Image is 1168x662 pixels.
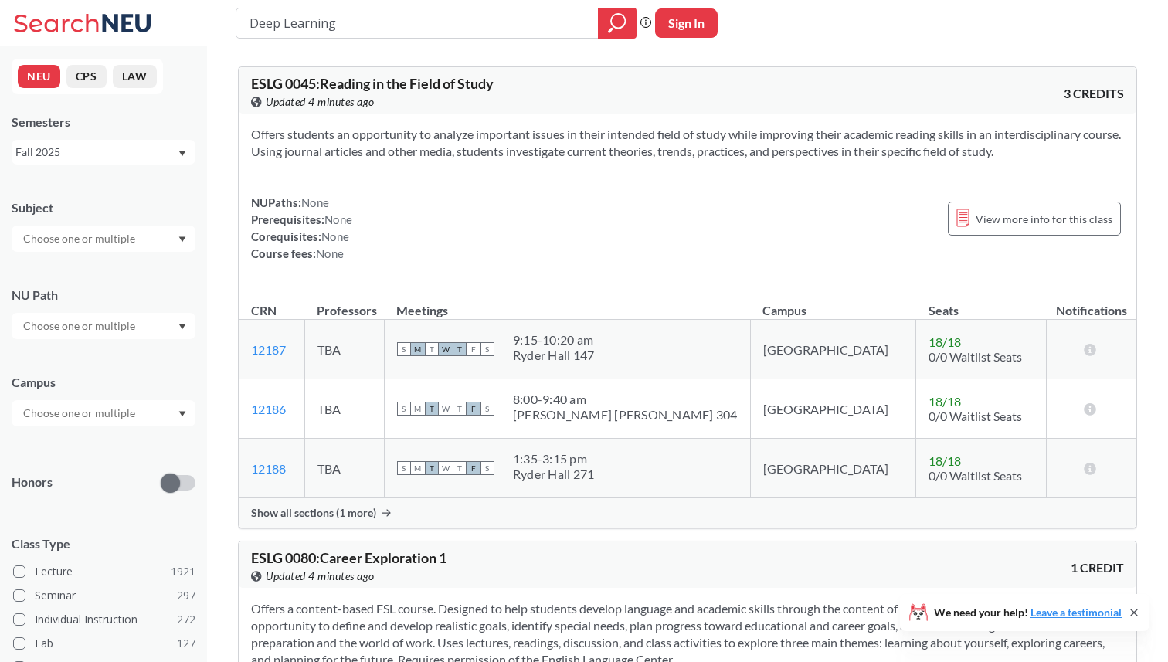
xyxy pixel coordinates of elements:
[976,209,1112,229] span: View more info for this class
[177,587,195,604] span: 297
[439,402,453,416] span: W
[929,468,1022,483] span: 0/0 Waitlist Seats
[750,320,915,379] td: [GEOGRAPHIC_DATA]
[1071,559,1124,576] span: 1 CREDIT
[251,75,494,92] span: ESLG 0045 : Reading in the Field of Study
[12,287,195,304] div: NU Path
[178,411,186,417] svg: Dropdown arrow
[266,93,375,110] span: Updated 4 minutes ago
[439,461,453,475] span: W
[316,246,344,260] span: None
[12,474,53,491] p: Honors
[12,374,195,391] div: Campus
[15,229,145,248] input: Choose one or multiple
[411,402,425,416] span: M
[324,212,352,226] span: None
[66,65,107,88] button: CPS
[304,320,384,379] td: TBA
[384,287,750,320] th: Meetings
[13,562,195,582] label: Lecture
[453,461,467,475] span: T
[13,586,195,606] label: Seminar
[15,317,145,335] input: Choose one or multiple
[178,324,186,330] svg: Dropdown arrow
[13,609,195,630] label: Individual Instruction
[929,394,961,409] span: 18 / 18
[18,65,60,88] button: NEU
[1064,85,1124,102] span: 3 CREDITS
[251,402,286,416] a: 12186
[453,402,467,416] span: T
[248,10,587,36] input: Class, professor, course number, "phrase"
[12,226,195,252] div: Dropdown arrow
[513,348,595,363] div: Ryder Hall 147
[12,313,195,339] div: Dropdown arrow
[608,12,626,34] svg: magnifying glass
[251,549,446,566] span: ESLG 0080 : Career Exploration 1
[467,402,480,416] span: F
[929,453,961,468] span: 18 / 18
[750,287,915,320] th: Campus
[12,400,195,426] div: Dropdown arrow
[480,402,494,416] span: S
[251,302,277,319] div: CRN
[750,379,915,439] td: [GEOGRAPHIC_DATA]
[266,568,375,585] span: Updated 4 minutes ago
[397,402,411,416] span: S
[12,114,195,131] div: Semesters
[12,199,195,216] div: Subject
[178,151,186,157] svg: Dropdown arrow
[513,332,595,348] div: 9:15 - 10:20 am
[467,461,480,475] span: F
[12,140,195,165] div: Fall 2025Dropdown arrow
[171,563,195,580] span: 1921
[1047,287,1136,320] th: Notifications
[929,409,1022,423] span: 0/0 Waitlist Seats
[929,349,1022,364] span: 0/0 Waitlist Seats
[304,439,384,498] td: TBA
[480,461,494,475] span: S
[513,407,738,423] div: [PERSON_NAME] [PERSON_NAME] 304
[304,287,384,320] th: Professors
[13,633,195,654] label: Lab
[513,467,595,482] div: Ryder Hall 271
[251,126,1124,160] section: Offers students an opportunity to analyze important issues in their intended field of study while...
[12,535,195,552] span: Class Type
[304,379,384,439] td: TBA
[467,342,480,356] span: F
[655,8,718,38] button: Sign In
[321,229,349,243] span: None
[251,506,376,520] span: Show all sections (1 more)
[750,439,915,498] td: [GEOGRAPHIC_DATA]
[251,342,286,357] a: 12187
[480,342,494,356] span: S
[411,461,425,475] span: M
[929,334,961,349] span: 18 / 18
[113,65,157,88] button: LAW
[934,607,1122,618] span: We need your help!
[411,342,425,356] span: M
[425,342,439,356] span: T
[916,287,1047,320] th: Seats
[301,195,329,209] span: None
[15,404,145,423] input: Choose one or multiple
[513,392,738,407] div: 8:00 - 9:40 am
[15,144,177,161] div: Fall 2025
[239,498,1136,528] div: Show all sections (1 more)
[513,451,595,467] div: 1:35 - 3:15 pm
[598,8,637,39] div: magnifying glass
[177,611,195,628] span: 272
[251,194,352,262] div: NUPaths: Prerequisites: Corequisites: Course fees:
[177,635,195,652] span: 127
[251,461,286,476] a: 12188
[397,461,411,475] span: S
[453,342,467,356] span: T
[397,342,411,356] span: S
[425,402,439,416] span: T
[425,461,439,475] span: T
[439,342,453,356] span: W
[1030,606,1122,619] a: Leave a testimonial
[178,236,186,243] svg: Dropdown arrow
